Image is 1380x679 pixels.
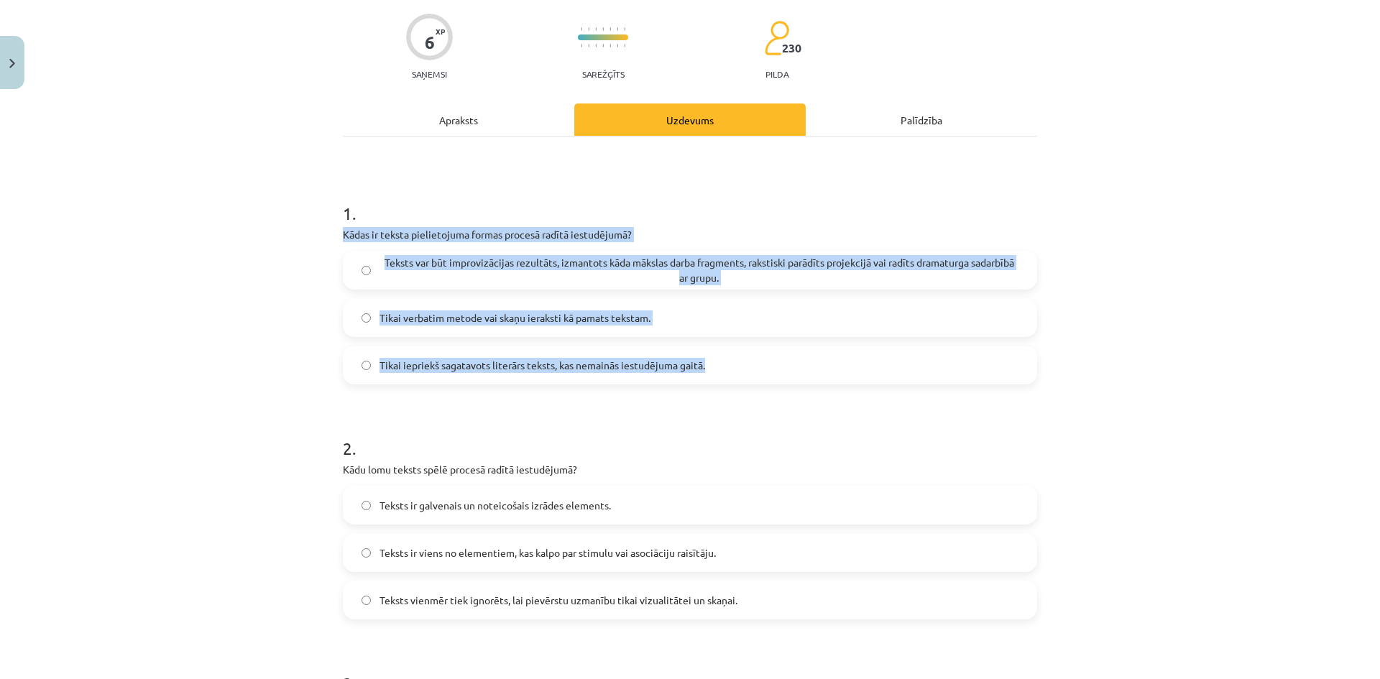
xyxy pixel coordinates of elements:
[343,413,1037,458] h1: 2 .
[602,44,604,47] img: icon-short-line-57e1e144782c952c97e751825c79c345078a6d821885a25fce030b3d8c18986b.svg
[624,44,625,47] img: icon-short-line-57e1e144782c952c97e751825c79c345078a6d821885a25fce030b3d8c18986b.svg
[379,255,1018,285] span: Teksts var būt improvizācijas rezultāts, izmantots kāda mākslas darba fragments, rakstiski parādī...
[806,103,1037,136] div: Palīdzība
[9,59,15,68] img: icon-close-lesson-0947bae3869378f0d4975bcd49f059093ad1ed9edebbc8119c70593378902aed.svg
[343,178,1037,223] h1: 1 .
[602,27,604,31] img: icon-short-line-57e1e144782c952c97e751825c79c345078a6d821885a25fce030b3d8c18986b.svg
[362,361,371,370] input: Tikai iepriekš sagatavots literārs teksts, kas nemainās iestudējuma gaitā.
[379,545,716,560] span: Teksts ir viens no elementiem, kas kalpo par stimulu vai asociāciju raisītāju.
[343,103,574,136] div: Apraksts
[617,27,618,31] img: icon-short-line-57e1e144782c952c97e751825c79c345078a6d821885a25fce030b3d8c18986b.svg
[362,501,371,510] input: Teksts ir galvenais un noteicošais izrādes elements.
[379,498,611,513] span: Teksts ir galvenais un noteicošais izrādes elements.
[595,27,597,31] img: icon-short-line-57e1e144782c952c97e751825c79c345078a6d821885a25fce030b3d8c18986b.svg
[406,69,453,79] p: Saņemsi
[425,32,435,52] div: 6
[588,27,589,31] img: icon-short-line-57e1e144782c952c97e751825c79c345078a6d821885a25fce030b3d8c18986b.svg
[379,358,705,373] span: Tikai iepriekš sagatavots literārs teksts, kas nemainās iestudējuma gaitā.
[343,462,1037,477] p: Kādu lomu teksts spēlē procesā radītā iestudējumā?
[782,42,801,55] span: 230
[617,44,618,47] img: icon-short-line-57e1e144782c952c97e751825c79c345078a6d821885a25fce030b3d8c18986b.svg
[581,27,582,31] img: icon-short-line-57e1e144782c952c97e751825c79c345078a6d821885a25fce030b3d8c18986b.svg
[624,27,625,31] img: icon-short-line-57e1e144782c952c97e751825c79c345078a6d821885a25fce030b3d8c18986b.svg
[436,27,445,35] span: XP
[379,593,737,608] span: Teksts vienmēr tiek ignorēts, lai pievērstu uzmanību tikai vizualitātei un skaņai.
[595,44,597,47] img: icon-short-line-57e1e144782c952c97e751825c79c345078a6d821885a25fce030b3d8c18986b.svg
[588,44,589,47] img: icon-short-line-57e1e144782c952c97e751825c79c345078a6d821885a25fce030b3d8c18986b.svg
[581,44,582,47] img: icon-short-line-57e1e144782c952c97e751825c79c345078a6d821885a25fce030b3d8c18986b.svg
[765,69,788,79] p: pilda
[609,44,611,47] img: icon-short-line-57e1e144782c952c97e751825c79c345078a6d821885a25fce030b3d8c18986b.svg
[362,548,371,558] input: Teksts ir viens no elementiem, kas kalpo par stimulu vai asociāciju raisītāju.
[582,69,625,79] p: Sarežģīts
[574,103,806,136] div: Uzdevums
[362,266,371,275] input: Teksts var būt improvizācijas rezultāts, izmantots kāda mākslas darba fragments, rakstiski parādī...
[609,27,611,31] img: icon-short-line-57e1e144782c952c97e751825c79c345078a6d821885a25fce030b3d8c18986b.svg
[764,20,789,56] img: students-c634bb4e5e11cddfef0936a35e636f08e4e9abd3cc4e673bd6f9a4125e45ecb1.svg
[362,313,371,323] input: Tikai verbatim metode vai skaņu ieraksti kā pamats tekstam.
[379,310,650,325] span: Tikai verbatim metode vai skaņu ieraksti kā pamats tekstam.
[362,596,371,605] input: Teksts vienmēr tiek ignorēts, lai pievērstu uzmanību tikai vizualitātei un skaņai.
[343,227,1037,242] p: Kādas ir teksta pielietojuma formas procesā radītā iestudējumā?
